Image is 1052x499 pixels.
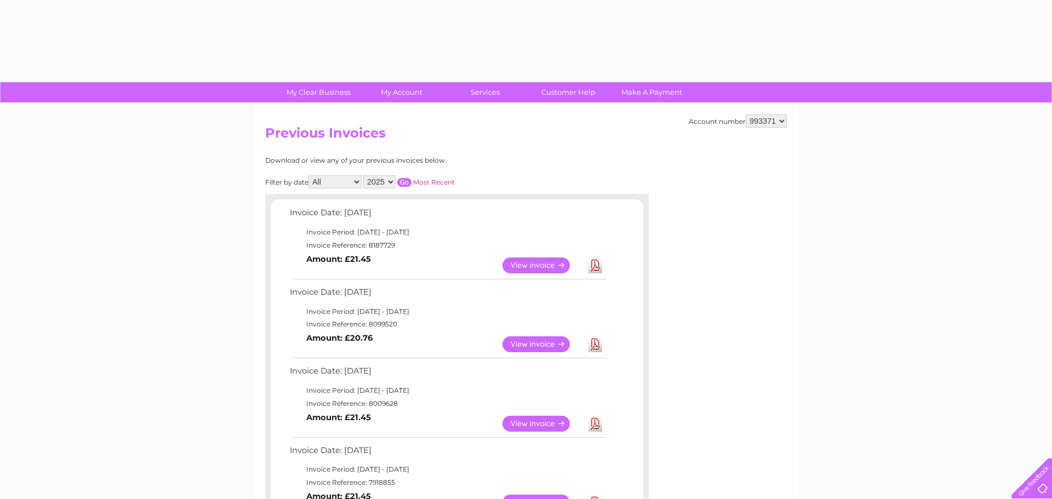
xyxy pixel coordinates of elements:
[523,82,614,102] a: Customer Help
[287,463,608,476] td: Invoice Period: [DATE] - [DATE]
[306,254,371,264] b: Amount: £21.45
[689,114,787,128] div: Account number
[502,336,583,352] a: View
[287,285,608,305] td: Invoice Date: [DATE]
[502,416,583,432] a: View
[306,412,371,422] b: Amount: £21.45
[588,336,602,352] a: Download
[287,476,608,489] td: Invoice Reference: 7918855
[287,443,608,463] td: Invoice Date: [DATE]
[588,257,602,273] a: Download
[265,125,787,146] h2: Previous Invoices
[287,364,608,384] td: Invoice Date: [DATE]
[287,384,608,397] td: Invoice Period: [DATE] - [DATE]
[287,205,608,226] td: Invoice Date: [DATE]
[440,82,530,102] a: Services
[588,416,602,432] a: Download
[607,82,697,102] a: Make A Payment
[306,333,373,343] b: Amount: £20.76
[287,226,608,239] td: Invoice Period: [DATE] - [DATE]
[265,175,553,188] div: Filter by date
[273,82,364,102] a: My Clear Business
[287,239,608,252] td: Invoice Reference: 8187729
[287,305,608,318] td: Invoice Period: [DATE] - [DATE]
[413,178,455,186] a: Most Recent
[287,397,608,410] td: Invoice Reference: 8009628
[502,257,583,273] a: View
[357,82,447,102] a: My Account
[265,157,553,164] div: Download or view any of your previous invoices below.
[287,318,608,331] td: Invoice Reference: 8099520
